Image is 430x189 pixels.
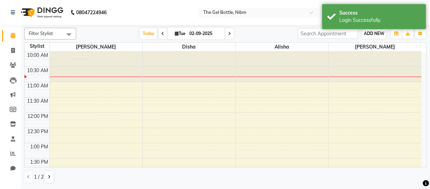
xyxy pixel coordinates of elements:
span: [PERSON_NAME] [329,43,421,51]
div: 10:30 AM [26,67,50,74]
div: 10:00 AM [26,52,50,59]
div: 11:00 AM [26,82,50,89]
span: Alisha [236,43,329,51]
span: 1 / 2 [34,173,44,181]
div: 12:00 PM [26,113,50,120]
input: 2025-09-02 [187,28,222,39]
span: Today [140,28,157,39]
div: Login Successfully. [339,17,421,24]
span: Filter Stylist [29,31,53,36]
span: Disha [143,43,235,51]
div: 11:30 AM [26,97,50,105]
span: Tue [173,31,187,36]
div: Success [339,9,421,17]
div: 1:00 PM [29,143,50,151]
div: 12:30 PM [26,128,50,135]
input: Search Appointment [297,28,358,39]
div: Stylist [25,43,50,50]
span: [PERSON_NAME] [50,43,143,51]
img: logo [18,3,65,22]
div: 1:30 PM [29,158,50,166]
button: ADD NEW [362,29,386,38]
b: 08047224946 [76,3,107,22]
span: ADD NEW [364,31,384,36]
